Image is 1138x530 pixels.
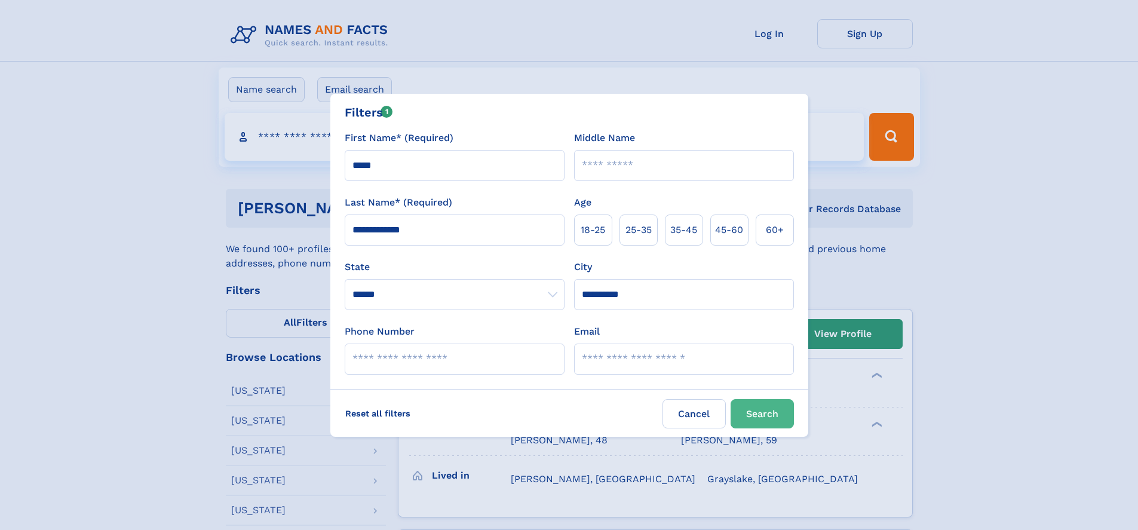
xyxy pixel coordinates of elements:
label: First Name* (Required) [345,131,453,145]
label: Cancel [662,399,726,428]
label: Age [574,195,591,210]
span: 25‑35 [625,223,652,237]
div: Filters [345,103,393,121]
label: City [574,260,592,274]
button: Search [731,399,794,428]
label: Reset all filters [338,399,418,428]
label: Phone Number [345,324,415,339]
span: 60+ [766,223,784,237]
label: Email [574,324,600,339]
label: Last Name* (Required) [345,195,452,210]
label: Middle Name [574,131,635,145]
span: 18‑25 [581,223,605,237]
label: State [345,260,565,274]
span: 35‑45 [670,223,697,237]
span: 45‑60 [715,223,743,237]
